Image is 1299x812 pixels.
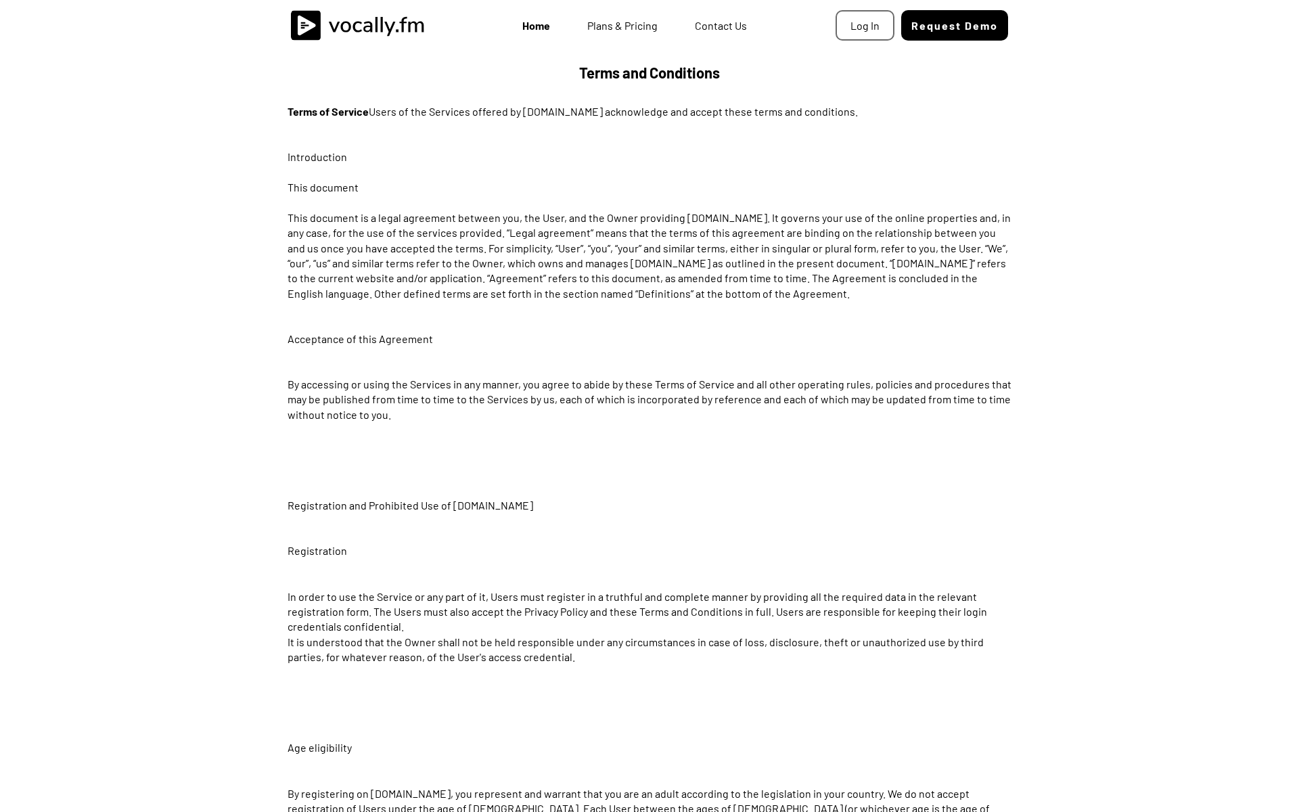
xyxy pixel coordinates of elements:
a: Contact Us [681,10,760,41]
img: vocally%20logo.svg [291,10,433,41]
div: Log In [850,20,880,31]
a: Home [509,10,564,41]
a: Log In [836,10,894,41]
div: Contact Us [695,20,747,31]
strong: Terms of Service [288,105,369,118]
a: Plans & Pricing [574,10,671,41]
div: Home [522,20,550,31]
button: Request Demo [901,10,1008,41]
h2: Terms and Conditions [579,62,720,84]
div: Plans & Pricing [587,20,658,31]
